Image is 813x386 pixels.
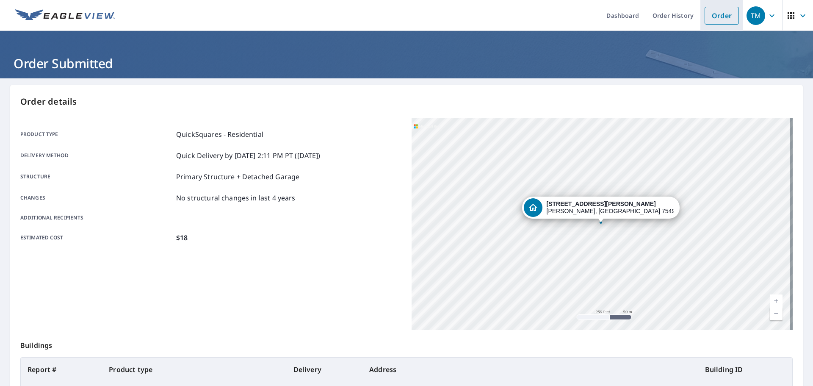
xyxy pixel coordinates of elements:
th: Product type [102,358,286,381]
div: Dropped pin, building 1, Residential property, 191 Stone Marshall Rd Van Alstyne, TX 75495 [522,197,680,223]
th: Address [362,358,698,381]
div: [PERSON_NAME], [GEOGRAPHIC_DATA] 75495 [547,200,674,215]
strong: [STREET_ADDRESS][PERSON_NAME] [547,200,656,207]
p: Buildings [20,330,793,357]
h1: Order Submitted [10,55,803,72]
a: Current Level 17, Zoom Out [770,307,783,320]
th: Report # [21,358,102,381]
p: Primary Structure + Detached Garage [176,172,299,182]
p: Estimated cost [20,233,173,243]
p: Additional recipients [20,214,173,222]
p: Delivery method [20,150,173,161]
p: Product type [20,129,173,139]
th: Delivery [287,358,363,381]
a: Current Level 17, Zoom In [770,294,783,307]
div: TM [747,6,765,25]
p: No structural changes in last 4 years [176,193,296,203]
img: EV Logo [15,9,115,22]
th: Building ID [698,358,792,381]
a: Order [705,7,739,25]
p: Changes [20,193,173,203]
p: $18 [176,233,188,243]
p: Quick Delivery by [DATE] 2:11 PM PT ([DATE]) [176,150,321,161]
p: Structure [20,172,173,182]
p: Order details [20,95,793,108]
p: QuickSquares - Residential [176,129,263,139]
